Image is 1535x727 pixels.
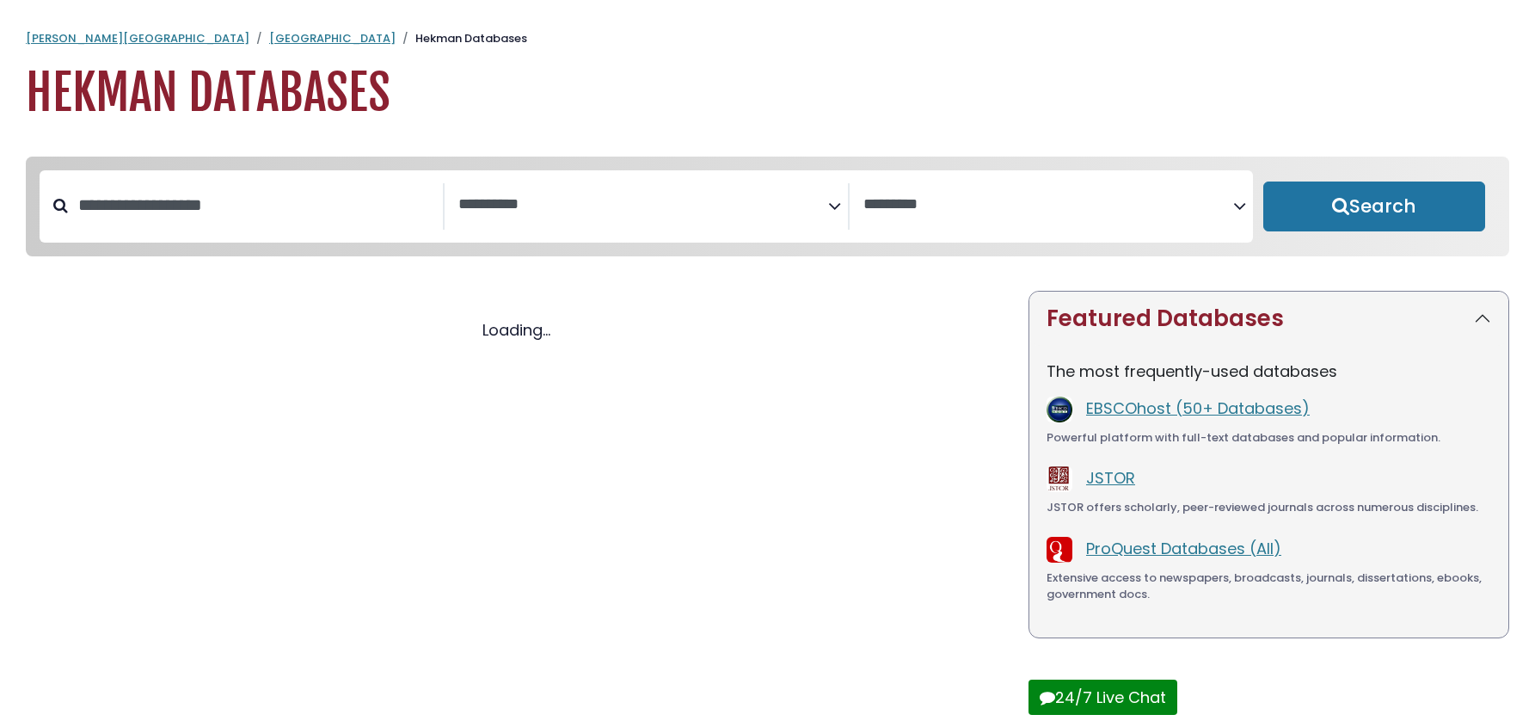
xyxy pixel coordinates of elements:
div: Loading... [26,318,1008,342]
a: [PERSON_NAME][GEOGRAPHIC_DATA] [26,30,249,46]
a: JSTOR [1086,467,1135,489]
div: Extensive access to newspapers, broadcasts, journals, dissertations, ebooks, government docs. [1047,570,1491,603]
li: Hekman Databases [396,30,527,47]
textarea: Search [863,196,1233,214]
a: EBSCOhost (50+ Databases) [1086,397,1310,419]
div: JSTOR offers scholarly, peer-reviewed journals across numerous disciplines. [1047,499,1491,516]
textarea: Search [458,196,828,214]
p: The most frequently-used databases [1047,360,1491,383]
div: Powerful platform with full-text databases and popular information. [1047,429,1491,447]
a: ProQuest Databases (All) [1086,538,1281,559]
a: [GEOGRAPHIC_DATA] [269,30,396,46]
nav: Search filters [26,157,1509,256]
button: Featured Databases [1029,292,1508,346]
nav: breadcrumb [26,30,1509,47]
button: 24/7 Live Chat [1028,680,1177,715]
button: Submit for Search Results [1263,182,1485,231]
h1: Hekman Databases [26,65,1509,122]
input: Search database by title or keyword [68,191,443,219]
